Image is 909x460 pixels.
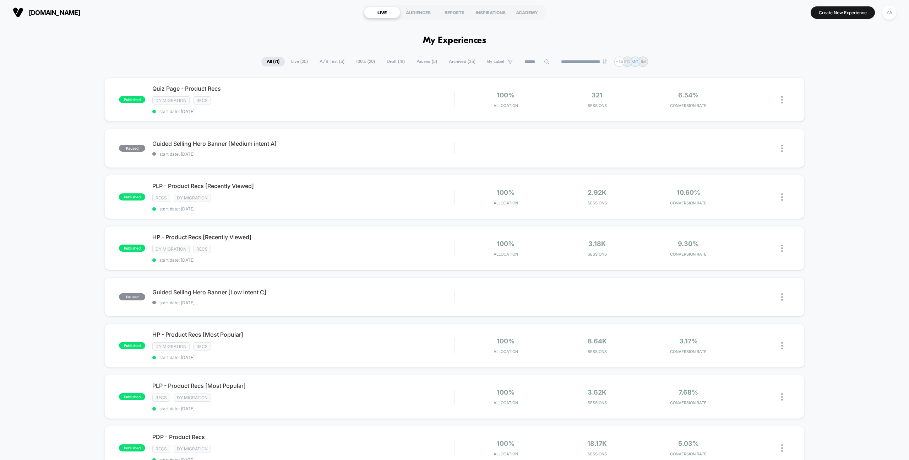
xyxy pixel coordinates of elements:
span: CONVERSION RATE [644,451,732,456]
span: PLP - Product Recs [Most Popular] [152,382,454,389]
div: + 14 [614,57,625,67]
span: published [119,393,145,400]
span: Allocation [494,103,518,108]
span: Sessions [553,451,641,456]
span: start date: [DATE] [152,257,454,263]
span: Draft ( 41 ) [381,57,410,66]
span: CONVERSION RATE [644,200,732,205]
span: paused [119,293,145,300]
p: MG [631,59,638,64]
p: EG [624,59,630,64]
span: CONVERSION RATE [644,349,732,354]
img: close [781,245,783,252]
span: 100% ( 20 ) [351,57,380,66]
span: Quiz Page - Product Recs [152,85,454,92]
span: Recs [193,342,211,351]
span: Recs [152,194,170,202]
span: DY Migration [174,194,211,202]
span: Allocation [494,400,518,405]
span: start date: [DATE] [152,300,454,305]
span: 18.17k [587,440,607,447]
div: LIVE [364,7,400,18]
span: start date: [DATE] [152,151,454,157]
span: 100% [497,440,515,447]
span: Allocation [494,349,518,354]
div: INSPIRATIONS [473,7,509,18]
span: Allocation [494,200,518,205]
button: Create New Experience [811,6,875,19]
span: 8.64k [588,337,607,345]
span: DY Migration [152,245,190,253]
span: Allocation [494,451,518,456]
span: HP - Product Recs [Most Popular] [152,331,454,338]
span: Allocation [494,252,518,257]
span: A/B Test ( 5 ) [314,57,350,66]
span: 100% [497,389,515,396]
button: [DOMAIN_NAME] [11,7,82,18]
span: DY Migration [174,445,211,453]
span: DY Migration [152,342,190,351]
span: start date: [DATE] [152,206,454,212]
span: 5.03% [678,440,699,447]
span: Sessions [553,252,641,257]
span: CONVERSION RATE [644,103,732,108]
img: close [781,342,783,349]
span: Live ( 25 ) [286,57,313,66]
span: published [119,342,145,349]
span: HP - Product Recs [Recently Viewed] [152,234,454,241]
button: ZA [880,5,898,20]
span: PLP - Product Recs [Recently Viewed] [152,182,454,189]
span: Guided Selling Hero Banner [Low intent C] [152,289,454,296]
h1: My Experiences [423,36,486,46]
span: start date: [DATE] [152,109,454,114]
img: close [781,96,783,103]
span: Recs [152,445,170,453]
span: 6.54% [678,91,699,99]
span: start date: [DATE] [152,406,454,411]
span: paused [119,145,145,152]
span: Guided Selling Hero Banner [Medium intent A] [152,140,454,147]
span: 100% [497,91,515,99]
span: 100% [497,337,515,345]
span: Sessions [553,349,641,354]
div: ACADEMY [509,7,545,18]
span: Sessions [553,200,641,205]
span: [DOMAIN_NAME] [29,9,80,16]
span: published [119,193,145,200]
span: DY Migration [174,394,211,402]
span: 3.17% [679,337,698,345]
img: close [781,145,783,152]
img: end [603,59,607,64]
p: JM [639,59,646,64]
span: published [119,96,145,103]
span: 2.92k [588,189,606,196]
img: close [781,393,783,401]
span: By Label [487,59,504,64]
span: Sessions [553,103,641,108]
span: 3.18k [588,240,606,247]
span: Recs [193,96,211,105]
span: Archived ( 35 ) [443,57,481,66]
div: AUDIENCES [400,7,436,18]
span: Recs [152,394,170,402]
span: PDP - Product Recs [152,433,454,440]
span: 100% [497,189,515,196]
span: Recs [193,245,211,253]
span: 9.30% [678,240,699,247]
span: 100% [497,240,515,247]
img: close [781,293,783,301]
span: Sessions [553,400,641,405]
span: 7.68% [679,389,698,396]
img: close [781,193,783,201]
div: ZA [882,6,896,20]
span: 321 [592,91,603,99]
img: close [781,444,783,452]
span: CONVERSION RATE [644,252,732,257]
img: Visually logo [13,7,23,18]
span: start date: [DATE] [152,355,454,360]
span: Paused ( 5 ) [411,57,442,66]
span: published [119,444,145,451]
div: REPORTS [436,7,473,18]
span: CONVERSION RATE [644,400,732,405]
span: 10.60% [677,189,700,196]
